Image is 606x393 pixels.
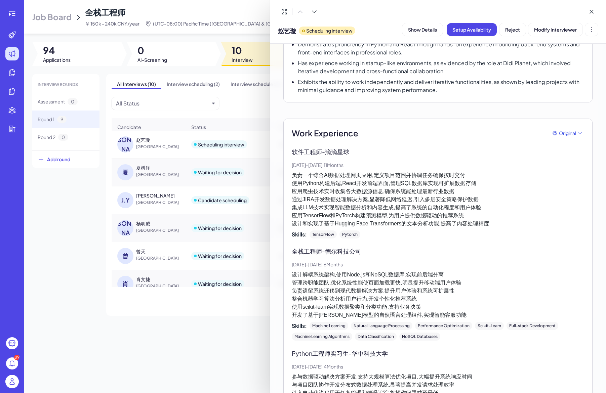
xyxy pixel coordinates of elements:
p: Exhibits the ability to work independently and deliver iterative functionalities, as shown by lea... [298,78,584,94]
span: Setup Availability [452,27,491,33]
div: Data Classification [355,333,397,341]
button: Reject [499,23,526,36]
button: Show Details [402,23,443,36]
p: Demonstrates proficiency in Python and React through hands-on experience in building back-end sys... [298,40,584,56]
span: Skills: [292,322,307,330]
span: Skills: [292,230,307,238]
p: 全栈工程师 - 德尔科技公司 [292,247,584,256]
span: Modify Interviewer [534,27,577,33]
div: Full-stack Development [507,322,558,330]
div: Machine Learning Algorithms [292,333,352,341]
p: 负责一个综合AI数据处理网页应用,定义项目范围并协调任务确保按时交付 使用Python构建后端,React开发前端界面,管理SQL数据库实现可扩展数据存储 应用爬虫技术实时收集各大数据源信息,确... [292,171,584,228]
div: NoSQL Databases [399,333,440,341]
p: 软件工程师 - 滴滴星球 [292,147,584,156]
div: Natural Language Processing [351,322,412,330]
p: Has experience working in startup-like environments, as evidenced by the role at Didi Planet, whi... [298,59,584,75]
button: Modify Interviewer [528,23,582,36]
span: Reject [505,27,520,33]
p: Scheduling interview [306,27,353,34]
div: Scikit-Learn [475,322,504,330]
span: Original [559,130,576,137]
span: Work Experience [292,127,358,139]
span: 赵艺璇 [278,26,296,35]
p: Python工程师实习生 - 华中科技大学 [292,349,584,358]
button: Setup Availability [447,23,497,36]
div: Performance Optimization [415,322,472,330]
p: [DATE] - [DATE] · 4 Months [292,363,584,370]
p: 设计解耦系统架构,使用Node.js和NoSQL数据库,实现前后端分离 管理跨职能团队,优化系统性能使页面加载更快,明显提升移动端用户体验 负责遗留系统迁移到现代数据解决方案,提升用户体验和系统... [292,271,584,319]
span: Show Details [408,27,437,33]
p: [DATE] - [DATE] · 11 Months [292,162,584,169]
div: Machine Learning [310,322,348,330]
div: Pytorch [339,230,360,238]
div: TensorFlow [310,230,337,238]
p: [DATE] - [DATE] · 6 Months [292,261,584,268]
